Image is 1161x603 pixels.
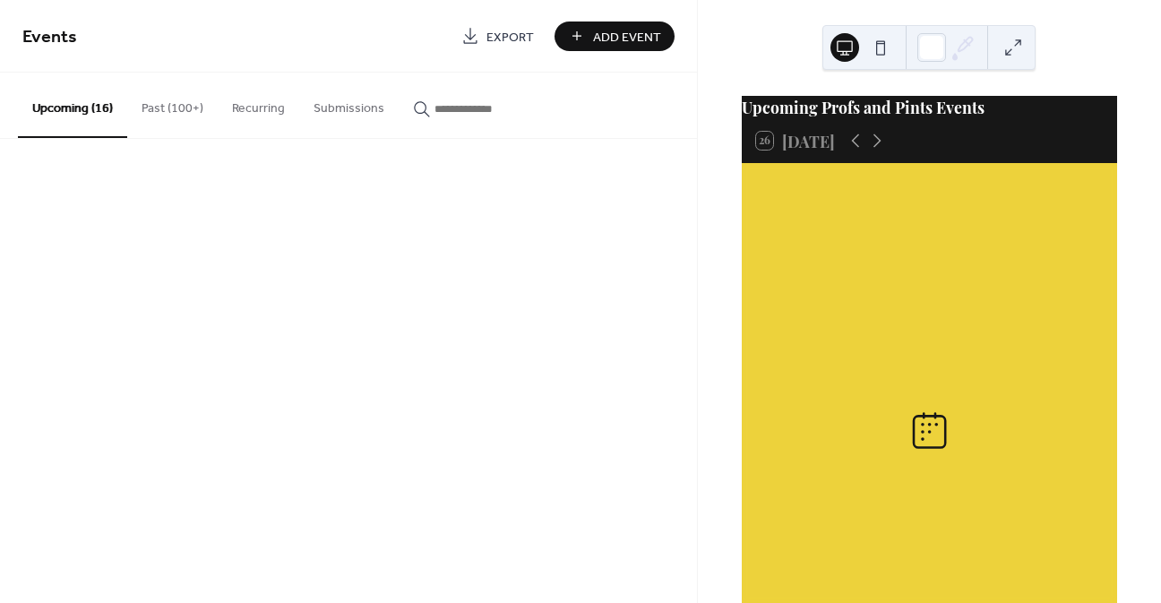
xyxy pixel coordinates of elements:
a: Export [448,22,547,51]
span: Add Event [593,28,661,47]
div: Upcoming Profs and Pints Events [742,96,1117,119]
button: Past (100+) [127,73,218,136]
button: Add Event [555,22,675,51]
button: Upcoming (16) [18,73,127,138]
button: Recurring [218,73,299,136]
span: Export [486,28,534,47]
span: Events [22,20,77,55]
button: Submissions [299,73,399,136]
